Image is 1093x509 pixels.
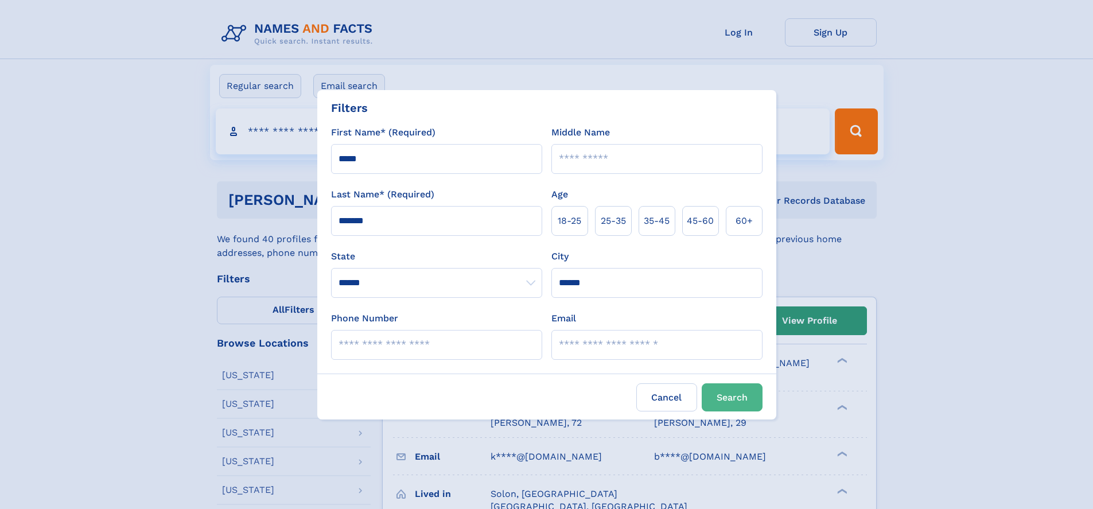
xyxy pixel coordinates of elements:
span: 35‑45 [644,214,670,228]
div: Filters [331,99,368,116]
label: Last Name* (Required) [331,188,434,201]
span: 25‑35 [601,214,626,228]
label: Phone Number [331,312,398,325]
label: Middle Name [551,126,610,139]
span: 60+ [736,214,753,228]
label: Age [551,188,568,201]
label: Email [551,312,576,325]
button: Search [702,383,763,411]
span: 18‑25 [558,214,581,228]
label: First Name* (Required) [331,126,435,139]
label: State [331,250,542,263]
label: City [551,250,569,263]
label: Cancel [636,383,697,411]
span: 45‑60 [687,214,714,228]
